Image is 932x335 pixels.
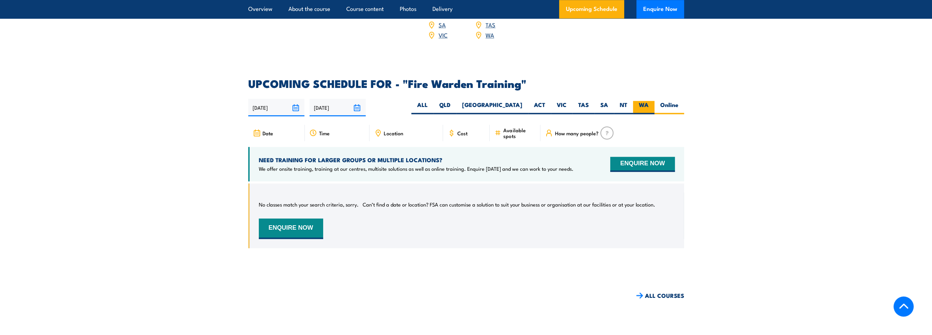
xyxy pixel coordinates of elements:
[259,201,359,208] p: No classes match your search criteria, sorry.
[595,101,614,114] label: SA
[363,201,655,208] p: Can’t find a date or location? FSA can customise a solution to suit your business or organisation...
[636,292,684,300] a: ALL COURSES
[456,101,528,114] label: [GEOGRAPHIC_DATA]
[259,165,573,172] p: We offer onsite training, training at our centres, multisite solutions as well as online training...
[248,99,304,116] input: From date
[633,101,654,114] label: WA
[310,99,366,116] input: To date
[610,157,675,172] button: ENQUIRE NOW
[572,101,595,114] label: TAS
[248,78,684,88] h2: UPCOMING SCHEDULE FOR - "Fire Warden Training"
[654,101,684,114] label: Online
[384,130,403,136] span: Location
[503,127,536,139] span: Available spots
[486,20,495,29] a: TAS
[457,130,468,136] span: Cost
[551,101,572,114] label: VIC
[319,130,330,136] span: Time
[439,31,447,39] a: VIC
[555,130,598,136] span: How many people?
[439,20,446,29] a: SA
[259,218,323,239] button: ENQUIRE NOW
[486,31,494,39] a: WA
[263,130,273,136] span: Date
[528,101,551,114] label: ACT
[614,101,633,114] label: NT
[259,156,573,164] h4: NEED TRAINING FOR LARGER GROUPS OR MULTIPLE LOCATIONS?
[411,101,433,114] label: ALL
[433,101,456,114] label: QLD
